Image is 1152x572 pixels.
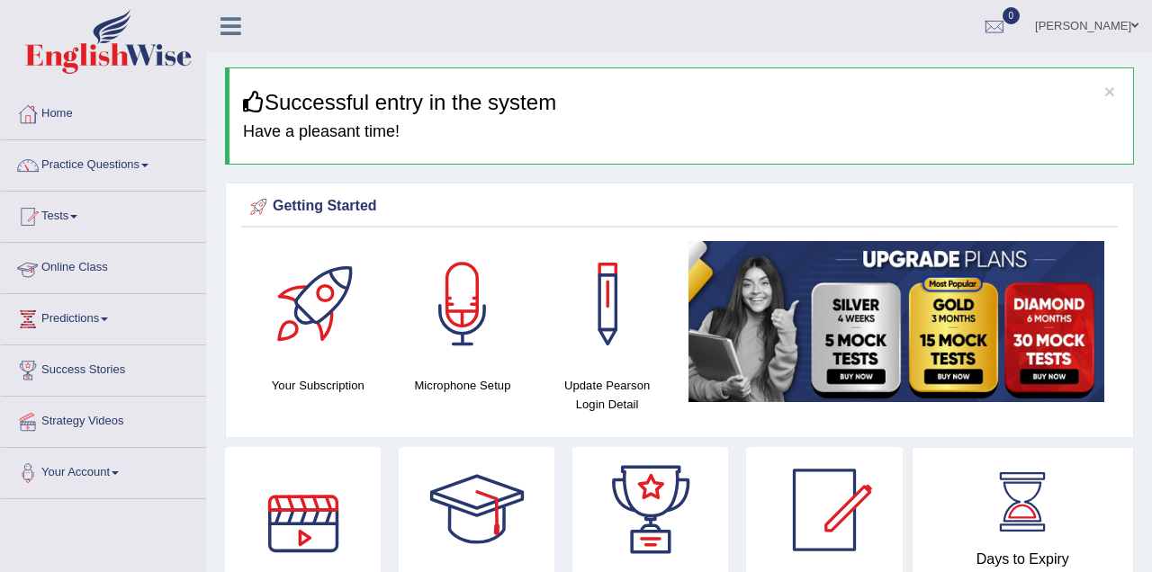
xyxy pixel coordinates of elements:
span: 0 [1003,7,1021,24]
div: Getting Started [246,193,1113,220]
h4: Your Subscription [255,376,382,395]
a: Practice Questions [1,140,206,185]
h4: Update Pearson Login Detail [544,376,670,414]
h3: Successful entry in the system [243,91,1120,114]
img: small5.jpg [688,241,1104,402]
a: Online Class [1,243,206,288]
button: × [1104,82,1115,101]
a: Success Stories [1,345,206,390]
a: Predictions [1,294,206,339]
a: Home [1,89,206,134]
h4: Days to Expiry [932,551,1114,568]
a: Your Account [1,448,206,493]
a: Strategy Videos [1,397,206,442]
h4: Have a pleasant time! [243,123,1120,141]
a: Tests [1,192,206,237]
h4: Microphone Setup [400,376,526,395]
